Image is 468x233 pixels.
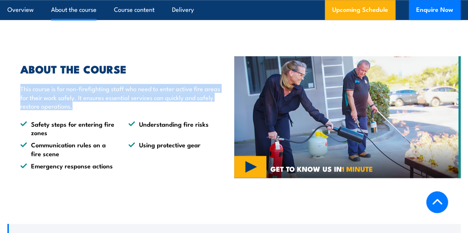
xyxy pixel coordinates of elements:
li: Understanding fire risks [128,120,223,137]
li: Communication rules on a fire scene [20,140,115,158]
strong: 1 MINUTE [342,163,373,174]
li: Emergency response actions [20,161,115,170]
h2: ABOUT THE COURSE [20,64,223,73]
li: Using protective gear [128,140,223,158]
li: Safety steps for entering fire zones [20,120,115,137]
p: This course is for non-firefighting staff who need to enter active fire areas for their work safe... [20,84,223,110]
span: GET TO KNOW US IN [270,165,373,172]
img: Fire Safety Training [234,56,461,178]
